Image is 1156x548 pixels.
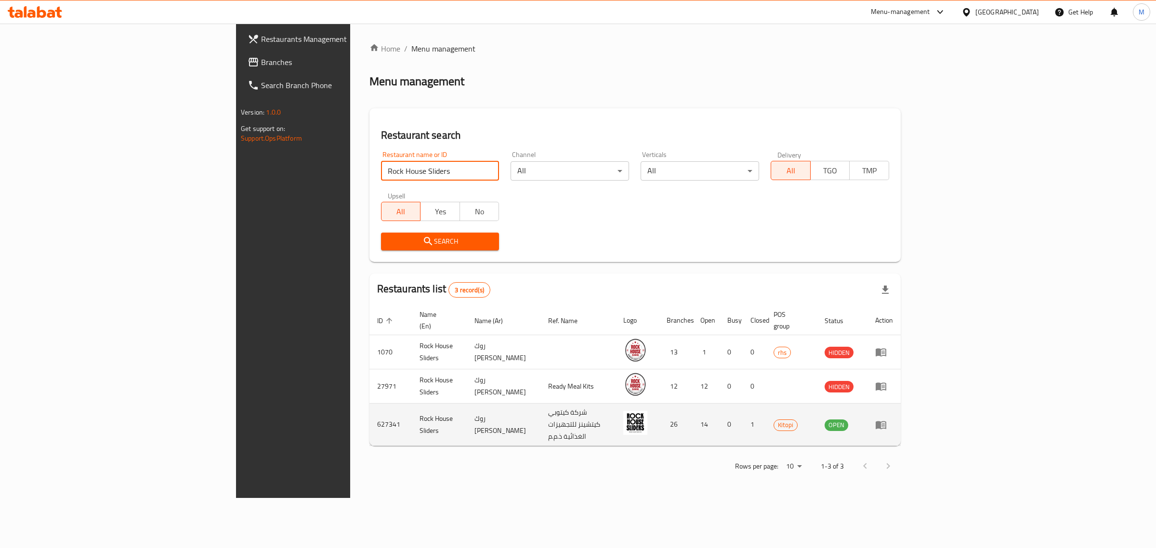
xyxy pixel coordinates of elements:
input: Search for restaurant name or ID.. [381,161,499,181]
span: Status [825,315,856,326]
h2: Menu management [369,74,464,89]
p: 1-3 of 3 [821,460,844,472]
td: Rock House Sliders [412,369,467,404]
span: Branches [261,56,421,68]
span: Get support on: [241,122,285,135]
th: Logo [616,306,659,335]
a: Branches [240,51,429,74]
span: All [775,164,807,178]
span: Name (Ar) [474,315,515,326]
span: TMP [854,164,885,178]
table: enhanced table [369,306,901,446]
span: All [385,205,417,219]
td: 1 [743,404,766,446]
p: Rows per page: [735,460,778,472]
label: Upsell [388,192,406,199]
img: Rock House Sliders [623,372,647,396]
button: TGO [810,161,850,180]
h2: Restaurants list [377,282,490,298]
span: Ref. Name [548,315,590,326]
div: All [511,161,629,181]
td: 14 [693,404,720,446]
td: 0 [720,369,743,404]
td: 26 [659,404,693,446]
span: Version: [241,106,264,118]
td: روك [PERSON_NAME] [467,335,541,369]
a: Support.OpsPlatform [241,132,302,144]
span: Name (En) [420,309,455,332]
td: 13 [659,335,693,369]
span: Kitopi [774,419,797,431]
td: روك [PERSON_NAME] [467,404,541,446]
td: 0 [720,404,743,446]
img: Rock House Sliders [623,411,647,435]
span: No [464,205,496,219]
td: 0 [743,335,766,369]
th: Closed [743,306,766,335]
div: HIDDEN [825,381,854,392]
a: Search Branch Phone [240,74,429,97]
span: 1.0.0 [266,106,281,118]
td: Rock House Sliders [412,404,467,446]
td: 0 [720,335,743,369]
div: Menu-management [871,6,930,18]
a: Restaurants Management [240,27,429,51]
th: Busy [720,306,743,335]
th: Action [867,306,901,335]
nav: breadcrumb [369,43,901,54]
span: HIDDEN [825,381,854,392]
button: Yes [420,202,460,221]
button: No [460,202,499,221]
div: Menu [875,380,893,392]
img: Rock House Sliders [623,338,647,362]
td: 0 [743,369,766,404]
div: Export file [874,278,897,301]
span: rhs [774,347,790,358]
span: Search Branch Phone [261,79,421,91]
span: POS group [774,309,805,332]
th: Open [693,306,720,335]
div: All [641,161,759,181]
span: 3 record(s) [449,286,490,295]
div: Menu [875,346,893,358]
div: Total records count [448,282,490,298]
button: TMP [849,161,889,180]
span: OPEN [825,419,848,431]
span: Yes [424,205,456,219]
td: 12 [693,369,720,404]
button: Search [381,233,499,250]
span: M [1139,7,1144,17]
label: Delivery [777,151,801,158]
td: 12 [659,369,693,404]
button: All [771,161,811,180]
span: HIDDEN [825,347,854,358]
td: Ready Meal Kits [540,369,615,404]
span: Menu management [411,43,475,54]
div: Rows per page: [782,459,805,474]
span: ID [377,315,395,326]
th: Branches [659,306,693,335]
div: Menu [875,419,893,431]
span: Search [389,235,492,248]
div: [GEOGRAPHIC_DATA] [975,7,1039,17]
td: روك [PERSON_NAME] [467,369,541,404]
span: TGO [814,164,846,178]
button: All [381,202,421,221]
span: Restaurants Management [261,33,421,45]
td: شركة كيتوبي كيتشينز للتجهيزات الغذائية ذ.م.م [540,404,615,446]
h2: Restaurant search [381,128,889,143]
td: Rock House Sliders [412,335,467,369]
td: 1 [693,335,720,369]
